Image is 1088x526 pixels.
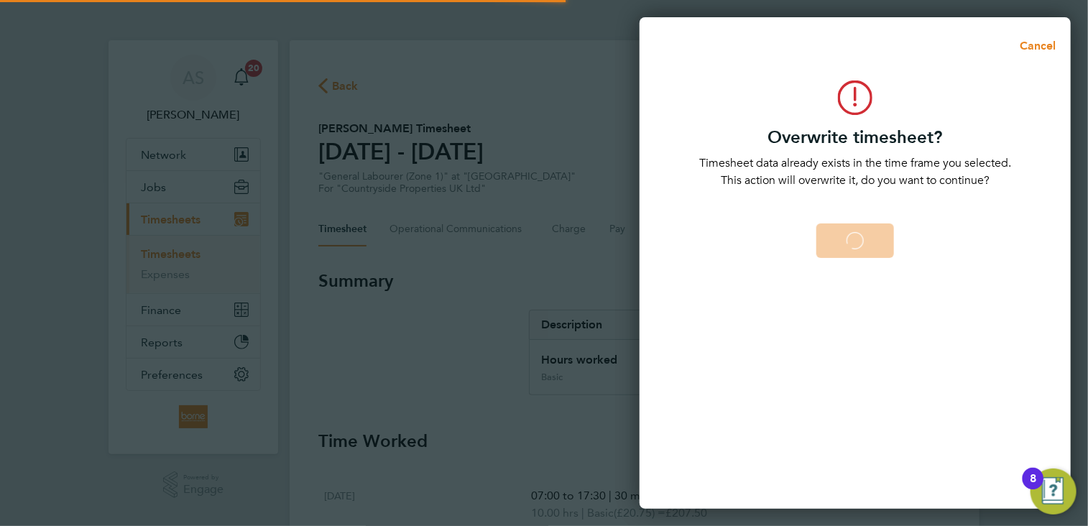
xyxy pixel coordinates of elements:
[1015,39,1056,52] span: Cancel
[1031,469,1077,515] button: Open Resource Center, 8 new notifications
[997,32,1071,60] button: Cancel
[680,172,1031,189] p: This action will overwrite it, do you want to continue?
[680,154,1031,172] p: Timesheet data already exists in the time frame you selected.
[680,126,1031,149] h3: Overwrite timesheet?
[1030,479,1036,497] div: 8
